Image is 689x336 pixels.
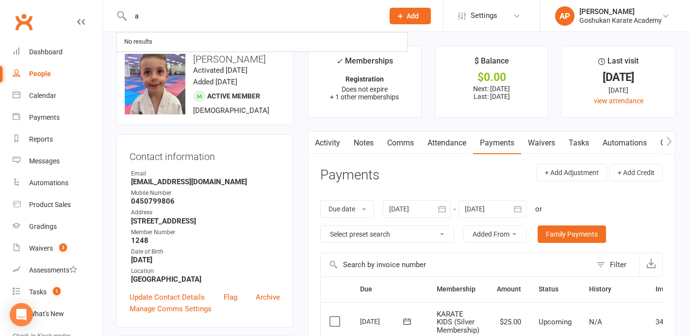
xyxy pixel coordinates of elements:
[13,150,102,172] a: Messages
[407,12,419,20] span: Add
[13,172,102,194] a: Automations
[224,291,237,303] a: Flag
[130,303,212,315] a: Manage Comms Settings
[580,277,647,302] th: History
[538,225,606,243] a: Family Payments
[530,277,580,302] th: Status
[29,310,64,318] div: What's New
[29,179,68,187] div: Automations
[193,106,269,115] span: [DEMOGRAPHIC_DATA]
[330,93,399,101] span: + 1 other memberships
[256,291,280,303] a: Archive
[29,70,51,78] div: People
[131,217,280,225] strong: [STREET_ADDRESS]
[121,35,155,49] div: No results
[131,247,280,256] div: Date of Birth
[444,72,540,82] div: $0.00
[13,238,102,259] a: Waivers 3
[360,314,405,329] div: [DATE]
[428,277,488,302] th: Membership
[336,55,393,73] div: Memberships
[591,253,640,276] button: Filter
[131,256,280,264] strong: [DATE]
[13,41,102,63] a: Dashboard
[131,189,280,198] div: Mobile Number
[29,92,56,99] div: Calendar
[579,16,662,25] div: Goshukan Karate Academy
[12,10,36,34] a: Clubworx
[321,253,591,276] input: Search by invoice number
[571,72,666,82] div: [DATE]
[475,55,509,72] div: $ Balance
[13,85,102,107] a: Calendar
[594,97,643,105] a: view attendance
[125,54,185,114] img: image1737092401.png
[29,244,53,252] div: Waivers
[336,57,343,66] i: ✓
[421,132,473,154] a: Attendance
[463,225,526,243] button: Added From
[130,147,280,162] h3: Contact information
[437,310,479,335] span: KARATE KIDS (Silver Membership)
[29,223,57,230] div: Gradings
[380,132,421,154] a: Comms
[471,5,497,27] span: Settings
[131,177,280,186] strong: [EMAIL_ADDRESS][DOMAIN_NAME]
[131,236,280,245] strong: 1248
[29,201,71,208] div: Product Sales
[345,75,384,83] strong: Registration
[521,132,562,154] a: Waivers
[609,164,663,181] button: + Add Credit
[473,132,521,154] a: Payments
[610,259,626,271] div: Filter
[131,208,280,217] div: Address
[29,266,77,274] div: Assessments
[13,128,102,150] a: Reports
[320,168,379,183] h3: Payments
[131,169,280,178] div: Email
[347,132,380,154] a: Notes
[444,85,540,100] p: Next: [DATE] Last: [DATE]
[207,92,260,100] span: Active member
[390,8,431,24] button: Add
[131,275,280,284] strong: [GEOGRAPHIC_DATA]
[13,303,102,325] a: What's New
[539,318,572,326] span: Upcoming
[29,288,47,296] div: Tasks
[342,85,388,93] span: Does not expire
[562,132,596,154] a: Tasks
[125,54,285,64] h3: [PERSON_NAME]
[13,216,102,238] a: Gradings
[53,287,61,295] span: 1
[308,132,347,154] a: Activity
[13,63,102,85] a: People
[29,48,63,56] div: Dashboard
[488,277,530,302] th: Amount
[13,259,102,281] a: Assessments
[128,9,377,23] input: Search...
[351,277,428,302] th: Due
[10,303,33,326] div: Open Intercom Messenger
[193,78,237,86] time: Added [DATE]
[29,135,53,143] div: Reports
[596,132,654,154] a: Automations
[130,291,205,303] a: Update Contact Details
[29,157,60,165] div: Messages
[13,107,102,128] a: Payments
[13,194,102,216] a: Product Sales
[131,267,280,276] div: Location
[29,113,60,121] div: Payments
[13,281,102,303] a: Tasks 1
[193,66,247,75] time: Activated [DATE]
[320,200,374,218] button: Due date
[571,85,666,96] div: [DATE]
[131,197,280,206] strong: 0450799806
[535,203,542,215] div: or
[59,243,67,252] span: 3
[131,228,280,237] div: Member Number
[555,6,574,26] div: AP
[537,164,607,181] button: + Add Adjustment
[589,318,602,326] span: N/A
[598,55,639,72] div: Last visit
[579,7,662,16] div: [PERSON_NAME]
